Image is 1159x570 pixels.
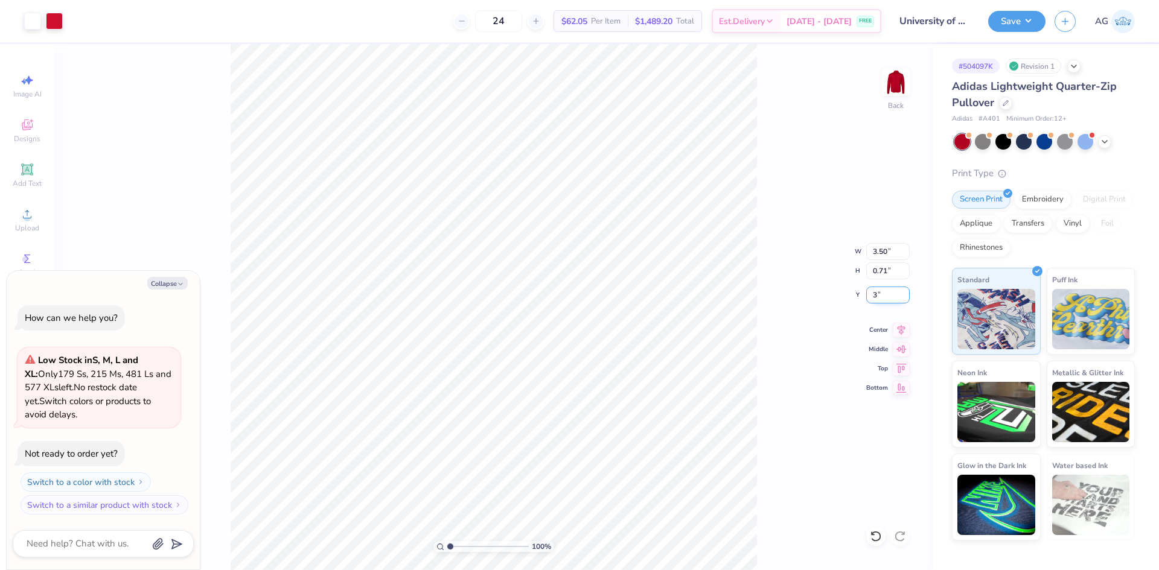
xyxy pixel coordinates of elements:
[1052,382,1130,442] img: Metallic & Glitter Ink
[1056,215,1090,233] div: Vinyl
[1052,366,1123,379] span: Metallic & Glitter Ink
[957,273,989,286] span: Standard
[1014,191,1071,209] div: Embroidery
[14,134,40,144] span: Designs
[866,364,888,373] span: Top
[15,223,39,233] span: Upload
[952,191,1011,209] div: Screen Print
[787,15,852,28] span: [DATE] - [DATE]
[957,459,1026,472] span: Glow in the Dark Ink
[952,166,1135,180] div: Print Type
[475,10,522,32] input: – –
[866,345,888,353] span: Middle
[1075,191,1134,209] div: Digital Print
[719,15,765,28] span: Est. Delivery
[866,326,888,334] span: Center
[147,277,188,290] button: Collapse
[18,268,37,277] span: Greek
[1006,114,1067,124] span: Minimum Order: 12 +
[884,70,908,94] img: Back
[957,382,1035,442] img: Neon Ink
[635,15,672,28] span: $1,489.20
[21,472,151,492] button: Switch to a color with stock
[866,384,888,392] span: Bottom
[1093,215,1122,233] div: Foil
[532,541,551,552] span: 100 %
[957,366,987,379] span: Neon Ink
[957,475,1035,535] img: Glow in the Dark Ink
[1004,215,1052,233] div: Transfers
[25,448,118,460] div: Not ready to order yet?
[1052,475,1130,535] img: Water based Ink
[979,114,1000,124] span: # A401
[25,354,171,420] span: Only 179 Ss, 215 Ms, 481 Ls and 577 XLs left. Switch colors or products to avoid delays.
[952,239,1011,257] div: Rhinestones
[952,114,972,124] span: Adidas
[1052,459,1108,472] span: Water based Ink
[957,289,1035,349] img: Standard
[13,89,42,99] span: Image AI
[137,478,144,486] img: Switch to a color with stock
[1052,289,1130,349] img: Puff Ink
[888,100,904,111] div: Back
[1052,273,1078,286] span: Puff Ink
[890,9,979,33] input: Untitled Design
[25,312,118,324] div: How can we help you?
[21,495,188,515] button: Switch to a similar product with stock
[25,354,138,380] strong: Low Stock in S, M, L and XL :
[859,17,872,25] span: FREE
[174,501,182,508] img: Switch to a similar product with stock
[676,15,694,28] span: Total
[13,179,42,188] span: Add Text
[952,215,1000,233] div: Applique
[561,15,587,28] span: $62.05
[25,381,137,407] span: No restock date yet.
[591,15,621,28] span: Per Item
